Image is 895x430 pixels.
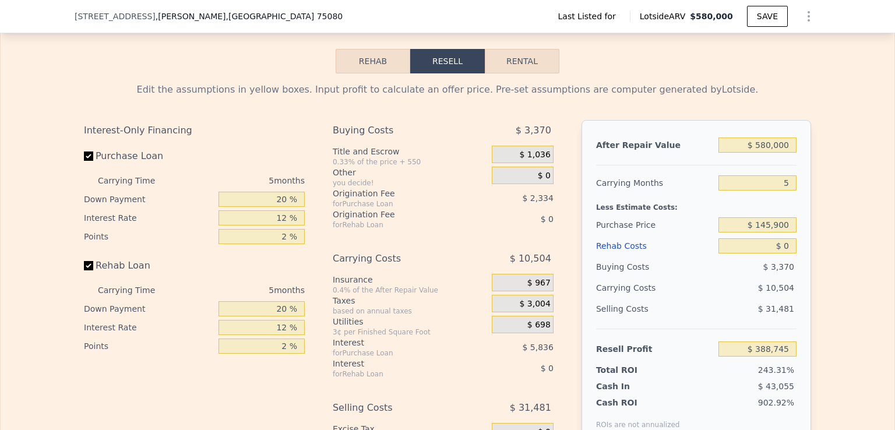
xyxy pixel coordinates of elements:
[758,398,794,407] span: 902.92%
[596,235,714,256] div: Rehab Costs
[333,188,463,199] div: Origination Fee
[758,382,794,391] span: $ 43,055
[333,120,463,141] div: Buying Costs
[333,327,487,337] div: 3¢ per Finished Square Foot
[333,306,487,316] div: based on annual taxes
[84,120,305,141] div: Interest-Only Financing
[522,343,553,352] span: $ 5,836
[596,256,714,277] div: Buying Costs
[333,348,463,358] div: for Purchase Loan
[596,277,669,298] div: Carrying Costs
[596,380,669,392] div: Cash In
[510,397,551,418] span: $ 31,481
[75,10,156,22] span: [STREET_ADDRESS]
[527,278,551,288] span: $ 967
[84,261,93,270] input: Rehab Loan
[596,397,680,408] div: Cash ROI
[84,299,214,318] div: Down Payment
[797,5,820,28] button: Show Options
[178,281,305,299] div: 5 months
[336,49,410,73] button: Rehab
[758,365,794,375] span: 243.31%
[98,281,174,299] div: Carrying Time
[84,318,214,337] div: Interest Rate
[522,193,553,203] span: $ 2,334
[596,135,714,156] div: After Repair Value
[333,209,463,220] div: Origination Fee
[84,227,214,246] div: Points
[640,10,690,22] span: Lotside ARV
[596,172,714,193] div: Carrying Months
[84,337,214,355] div: Points
[333,220,463,230] div: for Rehab Loan
[84,190,214,209] div: Down Payment
[541,214,554,224] span: $ 0
[333,146,487,157] div: Title and Escrow
[758,283,794,292] span: $ 10,504
[84,83,811,97] div: Edit the assumptions in yellow boxes. Input profit to calculate an offer price. Pre-set assumptio...
[333,316,487,327] div: Utilities
[485,49,559,73] button: Rental
[333,248,463,269] div: Carrying Costs
[596,364,669,376] div: Total ROI
[690,12,733,21] span: $580,000
[596,193,797,214] div: Less Estimate Costs:
[333,199,463,209] div: for Purchase Loan
[763,262,794,272] span: $ 3,370
[84,255,214,276] label: Rehab Loan
[156,10,343,22] span: , [PERSON_NAME]
[519,299,550,309] span: $ 3,004
[410,49,485,73] button: Resell
[333,337,463,348] div: Interest
[596,298,714,319] div: Selling Costs
[333,274,487,286] div: Insurance
[527,320,551,330] span: $ 698
[519,150,550,160] span: $ 1,036
[333,178,487,188] div: you decide!
[333,295,487,306] div: Taxes
[516,120,551,141] span: $ 3,370
[333,167,487,178] div: Other
[596,408,680,429] div: ROIs are not annualized
[84,146,214,167] label: Purchase Loan
[333,157,487,167] div: 0.33% of the price + 550
[558,10,621,22] span: Last Listed for
[596,339,714,359] div: Resell Profit
[596,214,714,235] div: Purchase Price
[758,304,794,313] span: $ 31,481
[178,171,305,190] div: 5 months
[98,171,174,190] div: Carrying Time
[747,6,788,27] button: SAVE
[84,151,93,161] input: Purchase Loan
[226,12,343,21] span: , [GEOGRAPHIC_DATA] 75080
[538,171,551,181] span: $ 0
[333,358,463,369] div: Interest
[84,209,214,227] div: Interest Rate
[541,364,554,373] span: $ 0
[510,248,551,269] span: $ 10,504
[333,369,463,379] div: for Rehab Loan
[333,397,463,418] div: Selling Costs
[333,286,487,295] div: 0.4% of the After Repair Value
